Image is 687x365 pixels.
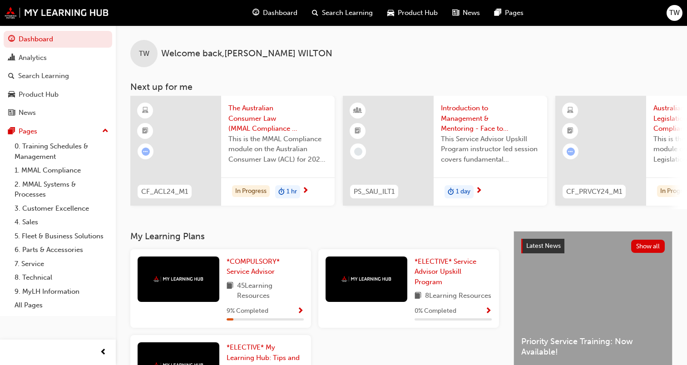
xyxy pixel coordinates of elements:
a: car-iconProduct Hub [380,4,445,22]
span: search-icon [312,7,318,19]
a: Product Hub [4,86,112,103]
span: Latest News [526,242,561,250]
span: booktick-icon [355,125,361,137]
a: guage-iconDashboard [245,4,305,22]
span: news-icon [452,7,459,19]
span: 45 Learning Resources [237,281,304,301]
a: news-iconNews [445,4,487,22]
button: Show Progress [485,306,492,317]
a: 4. Sales [11,215,112,229]
span: Introduction to Management & Mentoring - Face to Face Instructor Led Training (Service Advisor Up... [441,103,540,134]
span: Show Progress [485,307,492,316]
img: mmal [153,276,203,282]
span: This is the MMAL Compliance module on the Australian Consumer Law (ACL) for 2024. Complete this m... [228,134,327,165]
button: TW [667,5,682,21]
span: 0 % Completed [415,306,456,316]
a: *ELECTIVE* Service Advisor Upskill Program [415,256,492,287]
a: 6. Parts & Accessories [11,243,112,257]
a: 7. Service [11,257,112,271]
a: 2. MMAL Systems & Processes [11,178,112,202]
div: Product Hub [19,89,59,100]
span: Product Hub [398,8,438,18]
span: *COMPULSORY* Service Advisor [227,257,280,276]
button: Show Progress [297,306,304,317]
div: Analytics [19,53,47,63]
a: All Pages [11,298,112,312]
a: Search Learning [4,68,112,84]
span: PS_SAU_ILT1 [354,187,395,197]
span: book-icon [415,291,421,302]
span: CF_ACL24_M1 [141,187,188,197]
span: Search Learning [322,8,373,18]
span: This Service Advisor Upskill Program instructor led session covers fundamental management styles ... [441,134,540,165]
span: Priority Service Training: Now Available! [521,336,665,357]
span: 1 day [456,187,470,197]
span: learningRecordVerb_NONE-icon [354,148,362,156]
a: 1. MMAL Compliance [11,163,112,178]
a: search-iconSearch Learning [305,4,380,22]
span: learningResourceType_ELEARNING-icon [567,105,573,117]
span: up-icon [102,125,109,137]
span: news-icon [8,109,15,117]
span: pages-icon [494,7,501,19]
span: Pages [505,8,524,18]
h3: My Learning Plans [130,231,499,242]
span: next-icon [475,187,482,195]
a: 3. Customer Excellence [11,202,112,216]
span: News [463,8,480,18]
a: 5. Fleet & Business Solutions [11,229,112,243]
a: Latest NewsShow all [521,239,665,253]
span: next-icon [302,187,309,195]
span: guage-icon [252,7,259,19]
a: 9. MyLH Information [11,285,112,299]
button: Pages [4,123,112,140]
img: mmal [5,7,109,19]
a: News [4,104,112,121]
a: PS_SAU_ILT1Introduction to Management & Mentoring - Face to Face Instructor Led Training (Service... [343,96,547,206]
span: pages-icon [8,128,15,136]
span: booktick-icon [142,125,148,137]
div: In Progress [232,185,270,197]
span: *ELECTIVE* Service Advisor Upskill Program [415,257,476,286]
span: Show Progress [297,307,304,316]
a: 8. Technical [11,271,112,285]
span: search-icon [8,72,15,80]
span: learningResourceType_ELEARNING-icon [142,105,148,117]
span: car-icon [8,91,15,99]
div: Pages [19,126,37,137]
span: chart-icon [8,54,15,62]
button: Show all [631,240,665,253]
a: Dashboard [4,31,112,48]
span: duration-icon [278,186,285,198]
span: 8 Learning Resources [425,291,491,302]
img: mmal [341,276,391,282]
span: booktick-icon [567,125,573,137]
a: 0. Training Schedules & Management [11,139,112,163]
span: learningRecordVerb_ATTEMPT-icon [142,148,150,156]
span: TW [669,8,680,18]
span: guage-icon [8,35,15,44]
span: Welcome back , [PERSON_NAME] WILTON [161,49,332,59]
span: car-icon [387,7,394,19]
a: CF_ACL24_M1The Australian Consumer Law (MMAL Compliance - 2024)This is the MMAL Compliance module... [130,96,335,206]
span: The Australian Consumer Law (MMAL Compliance - 2024) [228,103,327,134]
span: CF_PRVCY24_M1 [566,187,622,197]
span: book-icon [227,281,233,301]
div: News [19,108,36,118]
h3: Next up for me [116,82,687,92]
span: learningResourceType_INSTRUCTOR_LED-icon [355,105,361,117]
div: Search Learning [18,71,69,81]
button: DashboardAnalyticsSearch LearningProduct HubNews [4,29,112,123]
a: *COMPULSORY* Service Advisor [227,256,304,277]
span: 1 hr [287,187,297,197]
span: learningRecordVerb_ATTEMPT-icon [567,148,575,156]
span: 9 % Completed [227,306,268,316]
span: prev-icon [100,347,107,358]
span: Dashboard [263,8,297,18]
a: pages-iconPages [487,4,531,22]
a: Analytics [4,49,112,66]
span: TW [139,49,149,59]
span: duration-icon [448,186,454,198]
